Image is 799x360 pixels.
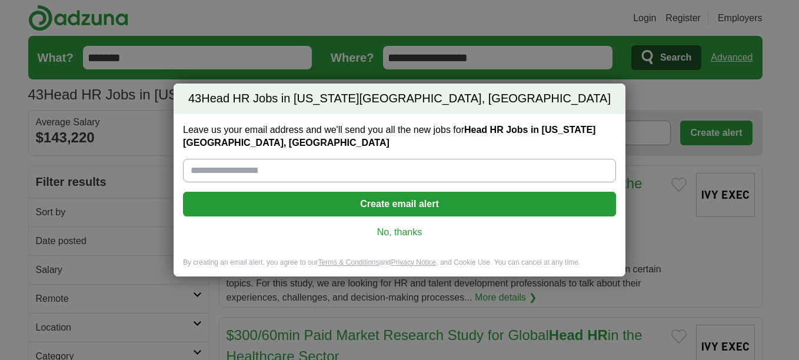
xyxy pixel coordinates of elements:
a: Terms & Conditions [318,258,379,266]
h2: Head HR Jobs in [US_STATE][GEOGRAPHIC_DATA], [GEOGRAPHIC_DATA] [174,84,625,114]
strong: Head HR Jobs in [US_STATE][GEOGRAPHIC_DATA], [GEOGRAPHIC_DATA] [183,125,595,148]
a: No, thanks [192,226,607,239]
a: Privacy Notice [391,258,437,266]
span: 43 [188,91,201,107]
button: Create email alert [183,192,616,216]
label: Leave us your email address and we'll send you all the new jobs for [183,124,616,149]
div: By creating an email alert, you agree to our and , and Cookie Use. You can cancel at any time. [174,258,625,277]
